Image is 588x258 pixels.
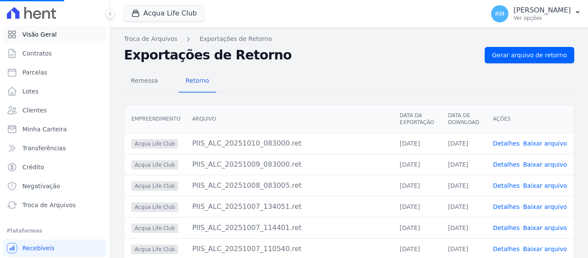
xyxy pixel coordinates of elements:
a: Detalhes [493,203,520,210]
nav: Tab selector [124,70,216,93]
span: Acqua Life Club [131,202,178,212]
a: Visão Geral [3,26,106,43]
h2: Exportações de Retorno [124,47,478,63]
a: Minha Carteira [3,121,106,138]
span: Negativação [22,182,60,190]
a: Exportações de Retorno [200,34,272,44]
a: Baixar arquivo [523,140,567,147]
a: Troca de Arquivos [3,196,106,214]
button: RM [PERSON_NAME] Ver opções [484,2,588,26]
span: Visão Geral [22,30,57,39]
td: [DATE] [393,217,441,238]
a: Gerar arquivo de retorno [485,47,574,63]
span: Minha Carteira [22,125,67,134]
span: Acqua Life Club [131,181,178,191]
div: Plataformas [7,226,103,236]
a: Lotes [3,83,106,100]
a: Parcelas [3,64,106,81]
a: Detalhes [493,140,520,147]
td: [DATE] [441,217,486,238]
th: Arquivo [185,105,393,133]
td: [DATE] [393,133,441,154]
a: Crédito [3,159,106,176]
th: Empreendimento [124,105,185,133]
div: PIIS_ALC_20251007_114401.ret [192,223,386,233]
div: PIIS_ALC_20251007_110540.ret [192,244,386,254]
td: [DATE] [393,154,441,175]
p: [PERSON_NAME] [514,6,571,15]
span: Lotes [22,87,39,96]
td: [DATE] [441,175,486,196]
a: Negativação [3,177,106,195]
th: Ações [486,105,574,133]
span: Crédito [22,163,44,171]
span: Remessa [126,72,163,89]
span: RM [495,11,504,17]
span: Acqua Life Club [131,160,178,170]
a: Baixar arquivo [523,161,567,168]
a: Clientes [3,102,106,119]
a: Baixar arquivo [523,246,567,252]
span: Recebíveis [22,244,55,252]
span: Contratos [22,49,52,58]
a: Retorno [179,70,216,93]
a: Recebíveis [3,239,106,257]
th: Data de Download [441,105,486,133]
span: Clientes [22,106,46,115]
th: Data da Exportação [393,105,441,133]
a: Baixar arquivo [523,182,567,189]
a: Detalhes [493,182,520,189]
a: Remessa [124,70,165,93]
p: Ver opções [514,15,571,22]
td: [DATE] [441,196,486,217]
span: Acqua Life Club [131,139,178,149]
div: PIIS_ALC_20251009_083000.ret [192,159,386,170]
div: PIIS_ALC_20251007_134051.ret [192,202,386,212]
a: Detalhes [493,224,520,231]
a: Troca de Arquivos [124,34,177,44]
span: Retorno [180,72,214,89]
a: Baixar arquivo [523,203,567,210]
td: [DATE] [393,196,441,217]
td: [DATE] [441,133,486,154]
div: PIIS_ALC_20251010_083000.ret [192,138,386,149]
span: Acqua Life Club [131,245,178,254]
button: Acqua Life Club [124,5,204,22]
a: Baixar arquivo [523,224,567,231]
td: [DATE] [393,175,441,196]
span: Gerar arquivo de retorno [492,51,567,59]
a: Contratos [3,45,106,62]
a: Detalhes [493,246,520,252]
nav: Breadcrumb [124,34,574,44]
span: Acqua Life Club [131,224,178,233]
a: Detalhes [493,161,520,168]
span: Parcelas [22,68,47,77]
span: Troca de Arquivos [22,201,76,209]
a: Transferências [3,140,106,157]
span: Transferências [22,144,66,152]
td: [DATE] [441,154,486,175]
div: PIIS_ALC_20251008_083005.ret [192,180,386,191]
